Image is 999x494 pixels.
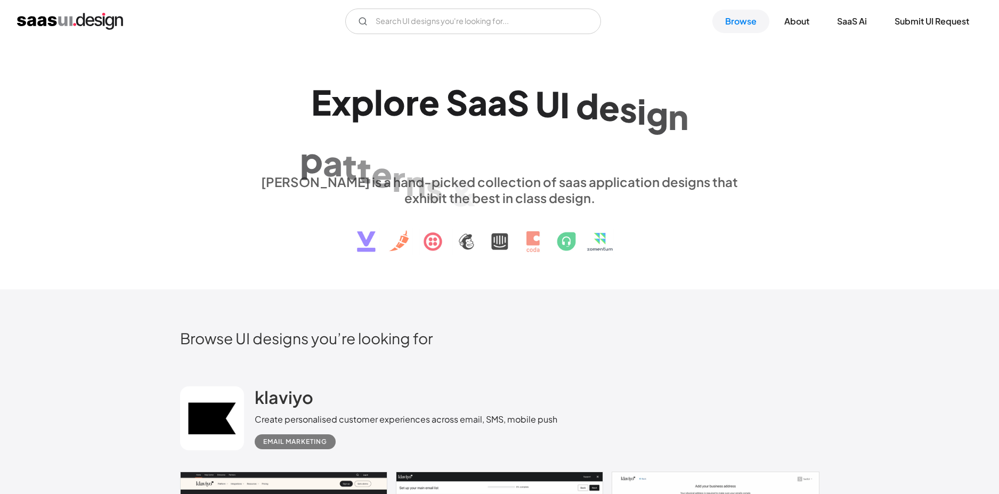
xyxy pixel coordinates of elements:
div: a [323,142,343,183]
div: i [637,91,646,132]
div: & [450,172,477,213]
div: a [468,82,488,123]
a: SaaS Ai [824,10,880,33]
div: E [311,82,331,123]
div: r [405,82,419,123]
h2: klaviyo [255,386,313,408]
a: home [17,13,123,30]
div: S [446,82,468,123]
form: Email Form [345,9,601,34]
div: [PERSON_NAME] is a hand-picked collection of saas application designs that exhibit the best in cl... [255,174,745,206]
input: Search UI designs you're looking for... [345,9,601,34]
h1: Explore SaaS UI design patterns & interactions. [255,82,745,164]
div: e [419,82,440,123]
div: I [560,84,570,125]
div: p [351,82,374,123]
div: r [392,158,405,199]
div: x [331,82,351,123]
div: t [343,146,357,187]
div: s [620,88,637,129]
a: About [771,10,822,33]
div: a [488,82,507,123]
div: e [371,153,392,195]
div: e [599,87,620,128]
a: klaviyo [255,386,313,413]
div: l [374,82,383,123]
div: p [300,139,323,180]
div: d [576,85,599,126]
div: n [405,162,426,203]
div: U [535,83,560,124]
a: Browse [712,10,769,33]
div: t [357,150,371,191]
h2: Browse UI designs you’re looking for [180,329,819,347]
div: s [426,167,443,208]
div: S [507,82,529,123]
div: g [646,93,668,134]
a: Submit UI Request [882,10,982,33]
img: text, icon, saas logo [338,206,661,261]
div: n [668,95,688,136]
div: Create personalised customer experiences across email, SMS, mobile push [255,413,557,426]
div: Email Marketing [263,435,327,448]
div: o [383,82,405,123]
